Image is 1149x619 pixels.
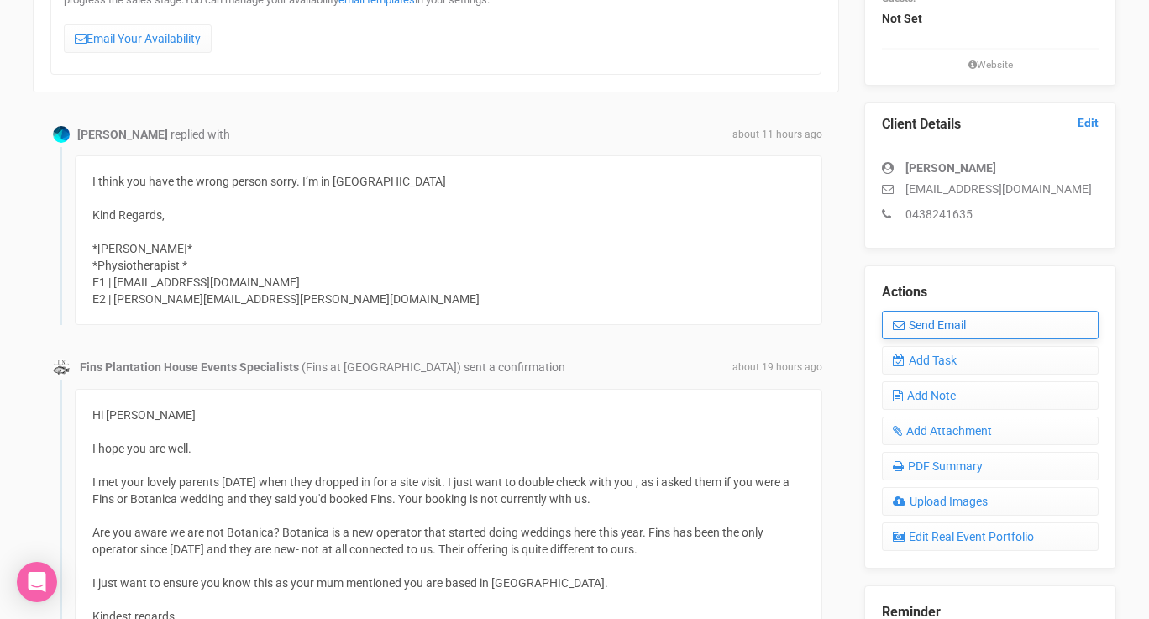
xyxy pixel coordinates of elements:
strong: [PERSON_NAME] [905,161,996,175]
img: Profile Image [53,126,70,143]
small: Website [882,58,1099,72]
span: (Fins at [GEOGRAPHIC_DATA]) sent a confirmation [302,360,565,374]
span: about 11 hours ago [732,128,822,142]
strong: [PERSON_NAME] [77,128,168,141]
a: Edit Real Event Portfolio [882,522,1099,551]
div: Open Intercom Messenger [17,562,57,602]
span: replied with [171,128,230,141]
a: PDF Summary [882,452,1099,480]
p: [EMAIL_ADDRESS][DOMAIN_NAME] [882,181,1099,197]
a: Add Task [882,346,1099,375]
strong: Not Set [882,12,922,25]
strong: Fins Plantation House Events Specialists [80,360,299,374]
legend: Client Details [882,115,1099,134]
a: Edit [1078,115,1099,131]
div: I think you have the wrong person sorry. I’m in [GEOGRAPHIC_DATA] Kind Regards, *[PERSON_NAME]* *... [75,155,822,325]
legend: Actions [882,283,1099,302]
a: Send Email [882,311,1099,339]
a: Email Your Availability [64,24,212,53]
span: about 19 hours ago [732,360,822,375]
a: Upload Images [882,487,1099,516]
a: Add Attachment [882,417,1099,445]
p: 0438241635 [882,206,1099,223]
a: Add Note [882,381,1099,410]
img: data [53,359,70,376]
